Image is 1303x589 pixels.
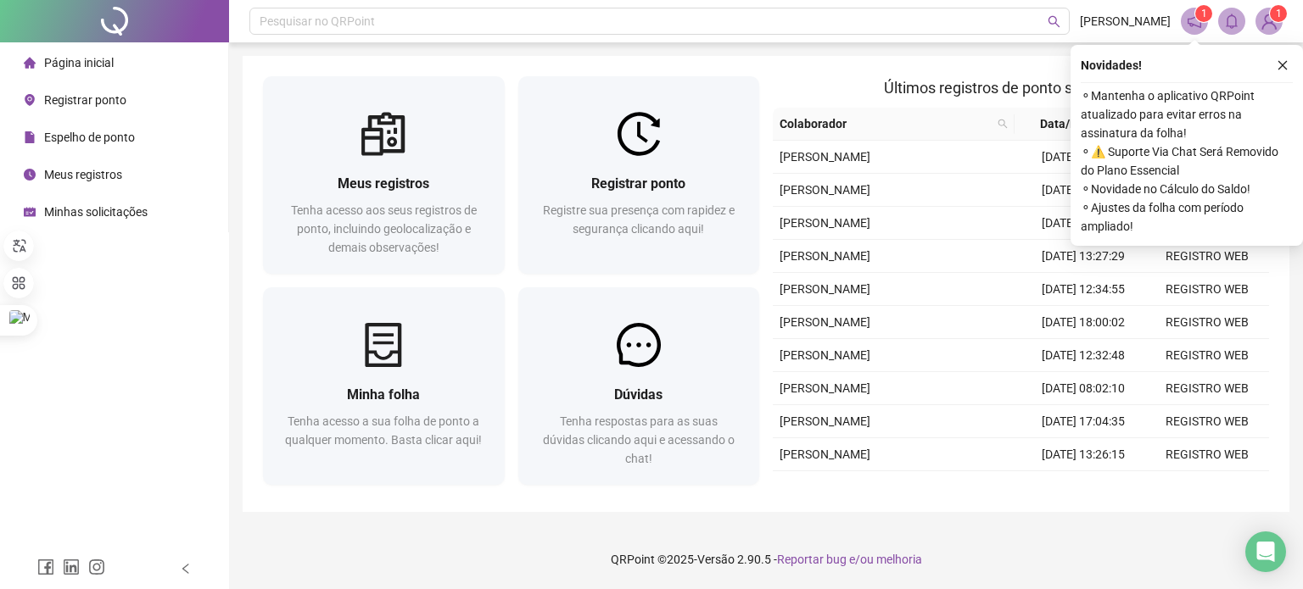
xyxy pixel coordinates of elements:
[1256,8,1282,34] img: 83973
[24,57,36,69] span: home
[1021,306,1145,339] td: [DATE] 18:00:02
[338,175,429,192] span: Meus registros
[44,93,126,107] span: Registrar ponto
[1201,8,1207,19] span: 1
[543,414,735,465] span: Tenha respostas para as suas dúvidas clicando aqui e acessando o chat!
[1270,5,1287,22] sup: Atualize o seu contato no menu Meus Dados
[24,94,36,106] span: environment
[1145,405,1269,438] td: REGISTRO WEB
[884,79,1158,97] span: Últimos registros de ponto sincronizados
[780,348,870,362] span: [PERSON_NAME]
[63,558,80,575] span: linkedin
[1145,240,1269,273] td: REGISTRO WEB
[1021,240,1145,273] td: [DATE] 13:27:29
[1015,108,1135,141] th: Data/Hora
[1276,8,1282,19] span: 1
[1224,14,1239,29] span: bell
[998,119,1008,129] span: search
[780,447,870,461] span: [PERSON_NAME]
[44,56,114,69] span: Página inicial
[1145,273,1269,306] td: REGISTRO WEB
[1021,438,1145,471] td: [DATE] 13:26:15
[1277,59,1289,71] span: close
[780,114,991,133] span: Colaborador
[44,168,122,181] span: Meus registros
[780,183,870,197] span: [PERSON_NAME]
[229,530,1303,589] footer: QRPoint © 2025 - 2.90.5 -
[1021,339,1145,372] td: [DATE] 12:32:48
[44,205,148,219] span: Minhas solicitações
[291,203,477,254] span: Tenha acesso aos seus registros de ponto, incluindo geolocalização e demais observações!
[1081,56,1142,75] span: Novidades !
[1145,339,1269,372] td: REGISTRO WEB
[1145,471,1269,504] td: REGISTRO WEB
[1145,306,1269,339] td: REGISTRO WEB
[1245,531,1286,572] div: Open Intercom Messenger
[347,386,420,403] span: Minha folha
[263,287,505,485] a: Minha folhaTenha acesso a sua folha de ponto a qualquer momento. Basta clicar aqui!
[1021,471,1145,504] td: [DATE] 12:27:23
[263,76,505,274] a: Meus registrosTenha acesso aos seus registros de ponto, incluindo geolocalização e demais observa...
[614,386,663,403] span: Dúvidas
[518,287,760,485] a: DúvidasTenha respostas para as suas dúvidas clicando aqui e acessando o chat!
[1081,86,1293,142] span: ⚬ Mantenha o aplicativo QRPoint atualizado para evitar erros na assinatura da folha!
[1081,142,1293,180] span: ⚬ ⚠️ Suporte Via Chat Será Removido do Plano Essencial
[1081,198,1293,236] span: ⚬ Ajustes da folha com período ampliado!
[780,414,870,428] span: [PERSON_NAME]
[1021,273,1145,306] td: [DATE] 12:34:55
[543,203,735,236] span: Registre sua presença com rapidez e segurança clicando aqui!
[518,76,760,274] a: Registrar pontoRegistre sua presença com rapidez e segurança clicando aqui!
[1021,114,1115,133] span: Data/Hora
[780,249,870,263] span: [PERSON_NAME]
[780,282,870,296] span: [PERSON_NAME]
[777,553,922,566] span: Reportar bug e/ou melhoria
[180,563,192,575] span: left
[1187,14,1202,29] span: notification
[37,558,54,575] span: facebook
[697,553,735,566] span: Versão
[285,414,482,447] span: Tenha acesso a sua folha de ponto a qualquer momento. Basta clicar aqui!
[1048,15,1060,28] span: search
[591,175,685,192] span: Registrar ponto
[1145,372,1269,405] td: REGISTRO WEB
[780,315,870,329] span: [PERSON_NAME]
[24,169,36,181] span: clock-circle
[1195,5,1212,22] sup: 1
[1021,174,1145,207] td: [DATE] 08:00:00
[24,131,36,143] span: file
[994,111,1011,136] span: search
[780,150,870,164] span: [PERSON_NAME]
[1021,405,1145,438] td: [DATE] 17:04:35
[1081,180,1293,198] span: ⚬ Novidade no Cálculo do Saldo!
[1021,372,1145,405] td: [DATE] 08:02:10
[780,381,870,395] span: [PERSON_NAME]
[780,216,870,230] span: [PERSON_NAME]
[44,131,135,144] span: Espelho de ponto
[88,558,105,575] span: instagram
[1080,12,1171,31] span: [PERSON_NAME]
[1145,438,1269,471] td: REGISTRO WEB
[1021,207,1145,240] td: [DATE] 18:07:22
[1021,141,1145,174] td: [DATE] 12:00:00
